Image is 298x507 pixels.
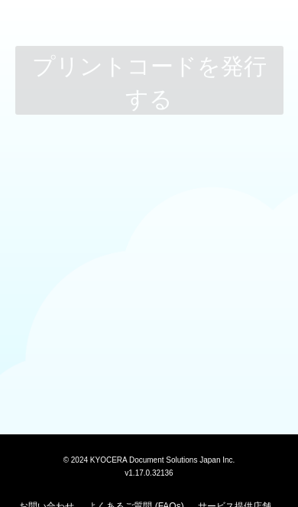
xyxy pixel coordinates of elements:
[63,454,235,464] span: © 2024 KYOCERA Document Solutions Japan Inc.
[15,46,283,115] button: プリントコードを発行する
[125,468,173,477] span: v1.17.0.32136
